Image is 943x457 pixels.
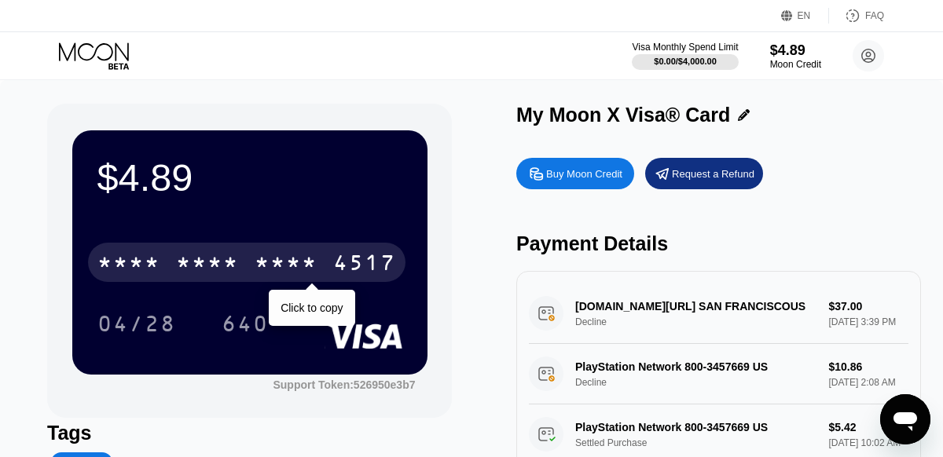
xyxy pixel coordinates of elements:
div: Request a Refund [672,167,754,181]
div: 04/28 [86,304,188,343]
div: FAQ [865,10,884,21]
div: EN [781,8,829,24]
div: FAQ [829,8,884,24]
div: 04/28 [97,313,176,338]
div: Visa Monthly Spend Limit [632,42,738,53]
div: Click to copy [281,302,343,314]
div: $0.00 / $4,000.00 [654,57,717,66]
div: Payment Details [516,232,921,255]
div: 640 [210,304,281,343]
div: EN [798,10,811,21]
div: My Moon X Visa® Card [516,104,730,126]
div: 4517 [333,252,396,277]
div: Request a Refund [645,158,763,189]
div: 640 [222,313,269,338]
div: Buy Moon Credit [516,158,634,189]
div: Visa Monthly Spend Limit$0.00/$4,000.00 [632,42,738,70]
div: $4.89 [97,155,402,199]
div: Support Token: 526950e3b7 [273,378,415,391]
div: $4.89Moon Credit [770,42,821,70]
div: Buy Moon Credit [546,167,622,181]
div: Moon Credit [770,59,821,70]
div: $4.89 [770,42,821,59]
iframe: Button to launch messaging window [880,394,930,444]
div: Tags [47,422,452,444]
div: Support Token:526950e3b7 [273,378,415,391]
